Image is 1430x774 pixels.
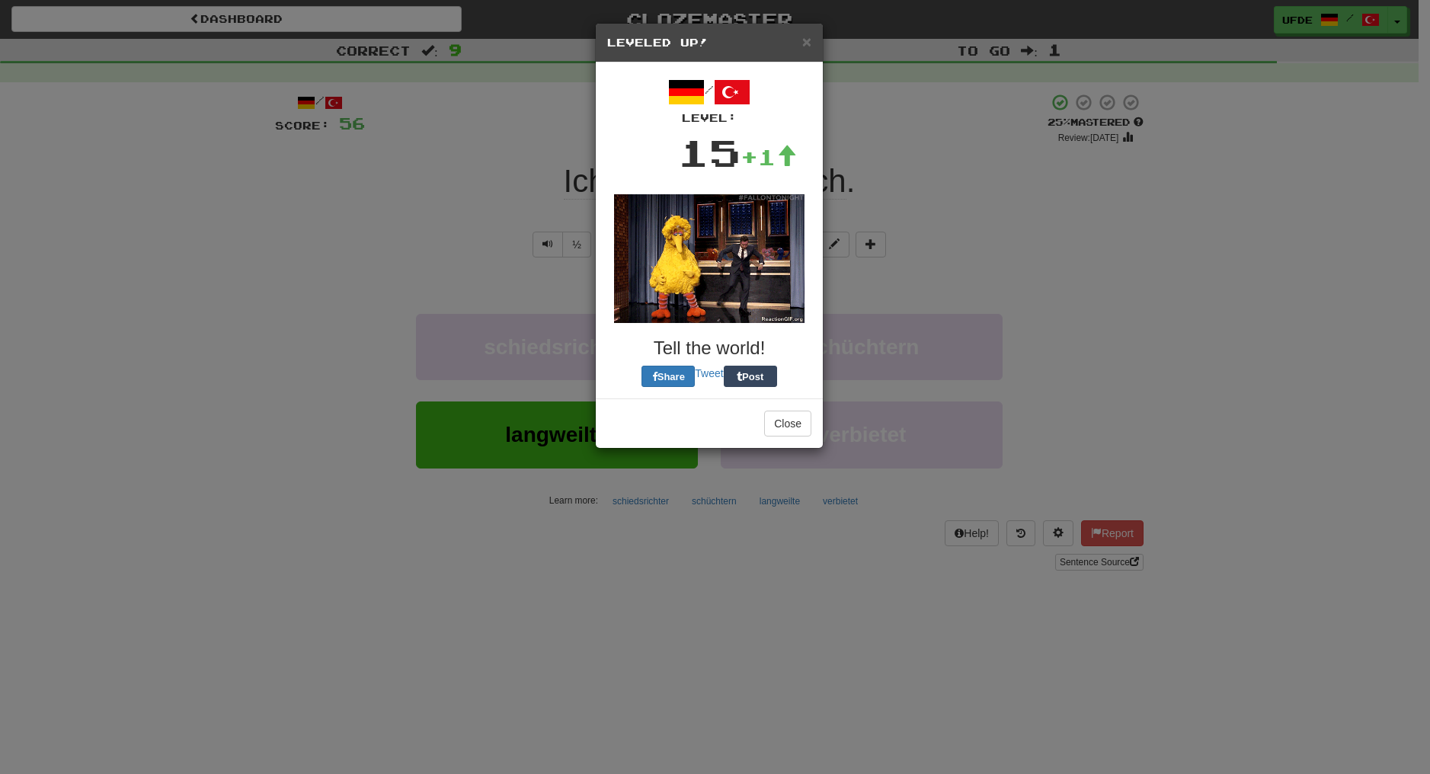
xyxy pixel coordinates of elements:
button: Post [724,366,777,387]
div: Level: [607,110,811,126]
div: +1 [741,142,797,172]
a: Tweet [695,367,723,379]
div: 15 [678,126,741,179]
button: Share [641,366,695,387]
button: Close [802,34,811,50]
div: / [607,74,811,126]
h3: Tell the world! [607,338,811,358]
button: Close [764,411,811,437]
h5: Leveled Up! [607,35,811,50]
span: × [802,33,811,50]
img: big-bird-dfe9672fae860091fcf6a06443af7cad9ede96569e196c6f5e6e39cc9ba8cdde.gif [614,194,805,323]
